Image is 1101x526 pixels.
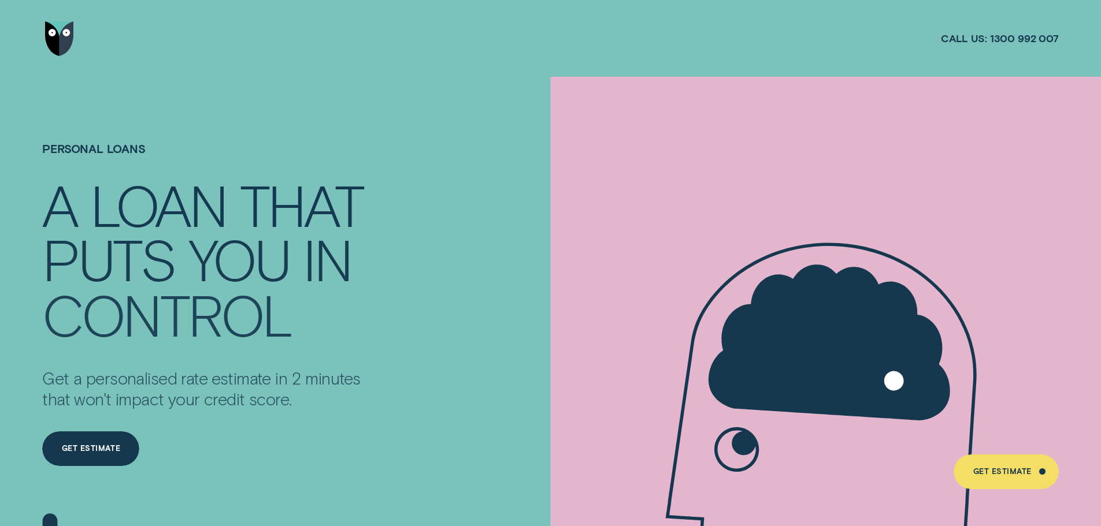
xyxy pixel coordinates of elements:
[42,368,376,410] p: Get a personalised rate estimate in 2 minutes that won't impact your credit score.
[42,232,175,285] div: PUTS
[941,32,987,45] span: Call us:
[240,177,363,231] div: THAT
[954,454,1058,489] a: Get Estimate
[42,177,376,338] h4: A LOAN THAT PUTS YOU IN CONTROL
[42,142,376,177] h1: Personal Loans
[303,232,351,285] div: IN
[990,32,1059,45] span: 1300 992 007
[42,286,291,340] div: CONTROL
[90,177,226,231] div: LOAN
[45,21,74,56] img: Wisr
[188,232,290,285] div: YOU
[941,32,1059,45] a: Call us:1300 992 007
[42,431,139,466] a: Get Estimate
[42,177,77,231] div: A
